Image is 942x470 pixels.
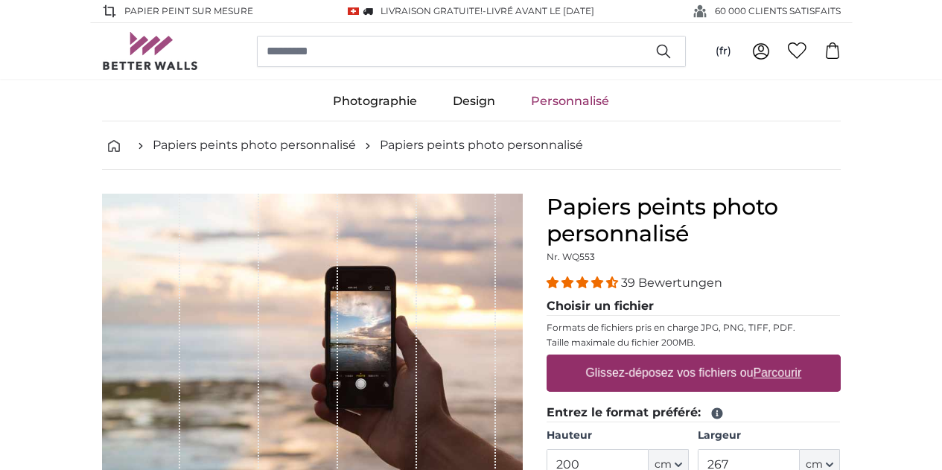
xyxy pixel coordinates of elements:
[547,251,595,262] span: Nr. WQ553
[547,276,621,290] span: 4.36 stars
[753,366,801,379] u: Parcourir
[486,5,594,16] span: Livré avant le [DATE]
[547,194,841,247] h1: Papiers peints photo personnalisé
[153,136,356,154] a: Papiers peints photo personnalisé
[579,358,807,388] label: Glissez-déposez vos fichiers ou
[315,82,435,121] a: Photographie
[102,32,199,70] img: Betterwalls
[547,297,841,316] legend: Choisir un fichier
[348,7,358,16] img: Suisse
[547,337,841,349] p: Taille maximale du fichier 200MB.
[547,322,841,334] p: Formats de fichiers pris en charge JPG, PNG, TIFF, PDF.
[102,121,841,170] nav: breadcrumbs
[547,404,841,422] legend: Entrez le format préféré:
[483,5,594,16] span: -
[380,136,583,154] a: Papiers peints photo personnalisé
[513,82,627,121] a: Personnalisé
[381,5,483,16] span: Livraison GRATUITE!
[698,428,840,443] label: Largeur
[704,38,743,65] button: (fr)
[715,4,841,18] span: 60 000 CLIENTS SATISFAITS
[621,276,722,290] span: 39 Bewertungen
[547,428,689,443] label: Hauteur
[435,82,513,121] a: Design
[124,4,253,18] span: Papier peint sur mesure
